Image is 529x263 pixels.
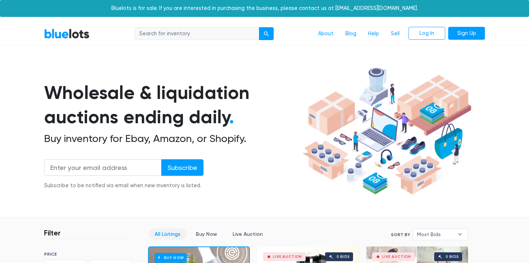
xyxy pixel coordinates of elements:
input: Subscribe [161,159,204,176]
span: Most Bids [417,229,454,240]
div: Subscribe to be notified via email when new inventory is listed. [44,182,204,190]
b: ▾ [452,229,468,240]
a: All Listings [148,228,187,240]
a: About [312,27,339,41]
h2: Buy inventory for Ebay, Amazon, or Shopify. [44,132,300,145]
div: Live Auction [273,255,302,259]
a: Sell [385,27,406,41]
a: Help [362,27,385,41]
div: Live Auction [382,255,411,259]
a: Log In [409,27,445,40]
h3: Filter [44,228,61,237]
h6: Buy Now [155,253,187,262]
div: 0 bids [337,255,350,259]
a: Buy Now [190,228,223,240]
h1: Wholesale & liquidation auctions ending daily [44,81,300,129]
span: . [229,106,234,128]
a: Blog [339,27,362,41]
input: Enter your email address [44,159,162,176]
div: 0 bids [446,255,459,259]
a: Live Auction [226,228,269,240]
a: BlueLots [44,28,90,39]
h6: PRICE [44,252,132,257]
input: Search for inventory [134,27,259,40]
img: hero-ee84e7d0318cb26816c560f6b4441b76977f77a177738b4e94f68c95b2b83dbb.png [300,64,474,198]
a: Sign Up [448,27,485,40]
label: Sort By [391,231,410,238]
